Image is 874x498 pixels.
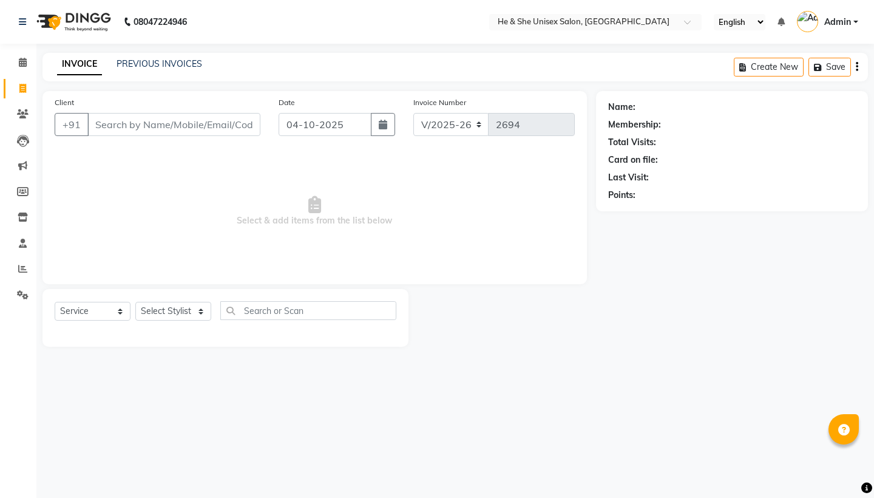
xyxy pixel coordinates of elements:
div: Name: [608,101,635,114]
button: Create New [734,58,804,77]
b: 08047224946 [134,5,187,39]
div: Last Visit: [608,171,649,184]
input: Search or Scan [220,301,396,320]
img: logo [31,5,114,39]
a: INVOICE [57,53,102,75]
label: Client [55,97,74,108]
label: Invoice Number [413,97,466,108]
input: Search by Name/Mobile/Email/Code [87,113,260,136]
a: PREVIOUS INVOICES [117,58,202,69]
button: +91 [55,113,89,136]
span: Admin [824,16,851,29]
img: Admin [797,11,818,32]
div: Card on file: [608,154,658,166]
label: Date [279,97,295,108]
div: Membership: [608,118,661,131]
div: Points: [608,189,635,202]
span: Select & add items from the list below [55,151,575,272]
div: Total Visits: [608,136,656,149]
button: Save [808,58,851,77]
iframe: chat widget [823,449,862,486]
